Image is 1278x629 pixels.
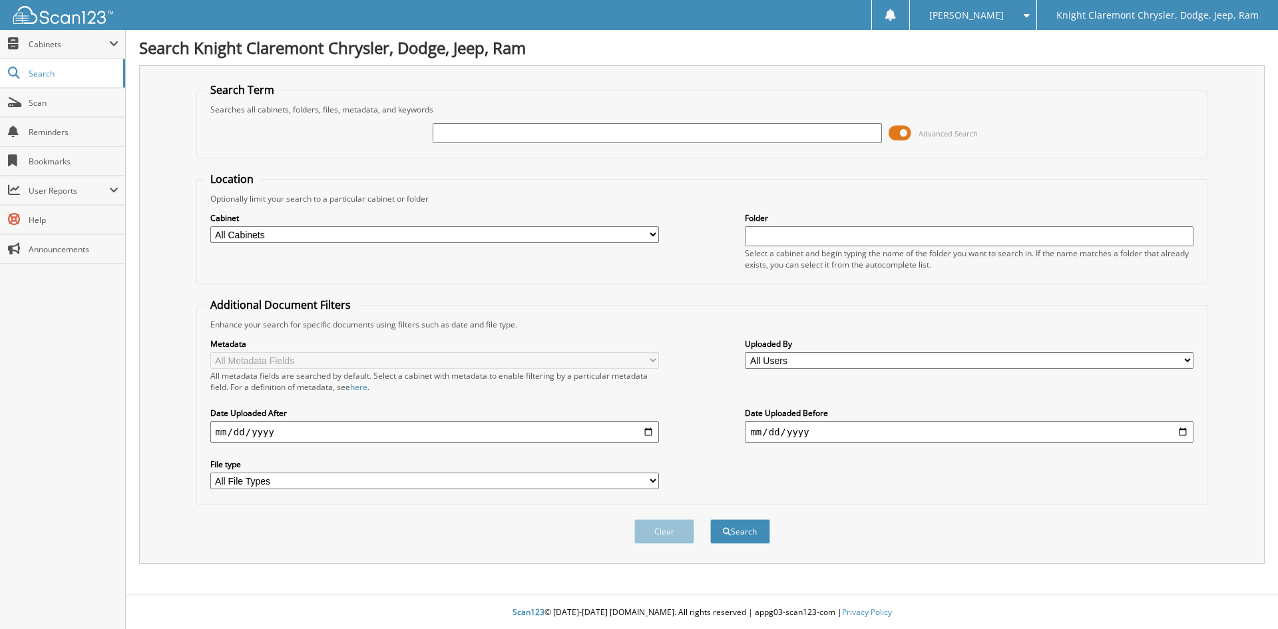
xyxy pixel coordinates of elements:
[139,37,1265,59] h1: Search Knight Claremont Chrysler, Dodge, Jeep, Ram
[1211,565,1278,629] iframe: Chat Widget
[929,11,1004,19] span: [PERSON_NAME]
[204,298,357,312] legend: Additional Document Filters
[710,519,770,544] button: Search
[1056,11,1259,19] span: Knight Claremont Chrysler, Dodge, Jeep, Ram
[29,68,116,79] span: Search
[745,338,1193,349] label: Uploaded By
[29,185,109,196] span: User Reports
[204,319,1201,330] div: Enhance your search for specific documents using filters such as date and file type.
[842,606,892,618] a: Privacy Policy
[29,156,118,167] span: Bookmarks
[29,97,118,108] span: Scan
[210,370,659,393] div: All metadata fields are searched by default. Select a cabinet with metadata to enable filtering b...
[210,459,659,470] label: File type
[634,519,694,544] button: Clear
[745,212,1193,224] label: Folder
[204,83,281,97] legend: Search Term
[513,606,544,618] span: Scan123
[29,39,109,50] span: Cabinets
[204,104,1201,115] div: Searches all cabinets, folders, files, metadata, and keywords
[13,6,113,24] img: scan123-logo-white.svg
[745,421,1193,443] input: end
[210,407,659,419] label: Date Uploaded After
[210,212,659,224] label: Cabinet
[745,407,1193,419] label: Date Uploaded Before
[126,596,1278,629] div: © [DATE]-[DATE] [DOMAIN_NAME]. All rights reserved | appg03-scan123-com |
[29,126,118,138] span: Reminders
[29,214,118,226] span: Help
[350,381,367,393] a: here
[745,248,1193,270] div: Select a cabinet and begin typing the name of the folder you want to search in. If the name match...
[204,193,1201,204] div: Optionally limit your search to a particular cabinet or folder
[210,338,659,349] label: Metadata
[29,244,118,255] span: Announcements
[204,172,260,186] legend: Location
[919,128,978,138] span: Advanced Search
[210,421,659,443] input: start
